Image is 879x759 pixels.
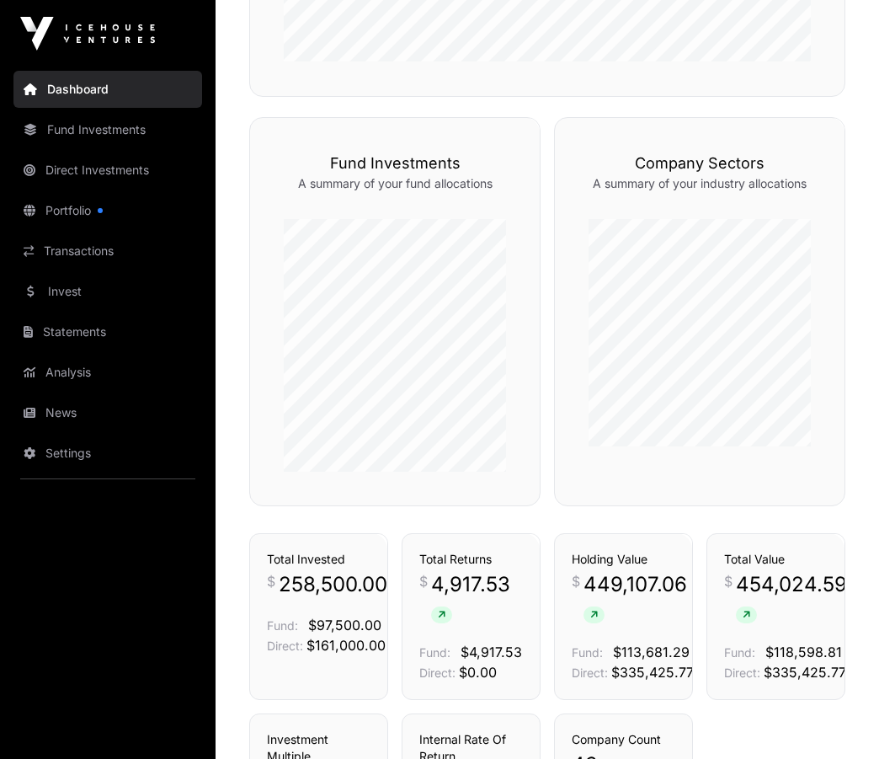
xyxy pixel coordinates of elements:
a: News [13,394,202,431]
span: $113,681.29 [613,644,690,660]
span: 449,107.06 [583,571,687,625]
h3: Fund Investments [284,152,506,175]
h3: Total Value [724,551,828,568]
span: $335,425.77 [611,664,694,681]
span: $ [572,571,580,591]
span: Fund: [419,645,450,660]
h3: Company Sectors [589,152,811,175]
h3: Company Count [572,731,675,748]
h3: Total Invested [267,551,370,568]
span: 454,024.59 [736,571,847,625]
span: Fund: [724,645,755,660]
span: $ [724,571,732,591]
h3: Holding Value [572,551,675,568]
span: 258,500.00 [279,571,387,598]
a: Fund Investments [13,111,202,148]
span: $ [419,571,428,591]
a: Statements [13,313,202,350]
h3: Total Returns [419,551,523,568]
span: Fund: [267,618,298,633]
a: Analysis [13,354,202,391]
span: $ [267,571,275,591]
span: Direct: [724,665,760,680]
a: Transactions [13,233,202,270]
span: Direct: [572,665,608,680]
span: Direct: [267,639,303,653]
p: A summary of your fund allocations [284,175,506,192]
span: $118,598.81 [765,644,842,660]
a: Invest [13,273,202,310]
p: A summary of your industry allocations [589,175,811,192]
span: 4,917.53 [431,571,523,625]
span: $335,425.77 [764,664,846,681]
span: $4,917.53 [461,644,522,660]
img: Icehouse Ventures Logo [20,17,155,51]
span: Fund: [572,645,603,660]
a: Dashboard [13,71,202,108]
span: $0.00 [459,664,497,681]
a: Direct Investments [13,152,202,189]
a: Settings [13,435,202,472]
iframe: Chat Widget [795,678,879,759]
span: $97,500.00 [308,617,381,633]
span: Direct: [419,665,455,680]
a: Portfolio [13,192,202,229]
span: $161,000.00 [306,637,386,654]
